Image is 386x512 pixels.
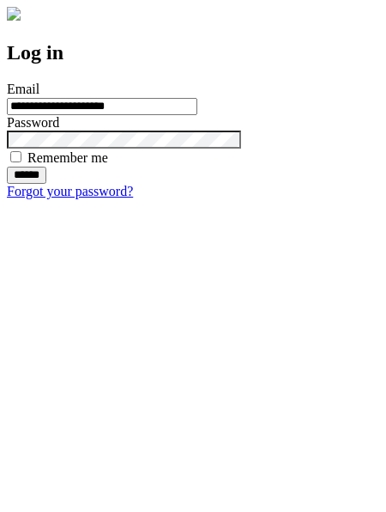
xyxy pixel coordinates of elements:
label: Password [7,115,59,130]
img: logo-4e3dc11c47720685a147b03b5a06dd966a58ff35d612b21f08c02c0306f2b779.png [7,7,21,21]
label: Email [7,82,39,96]
label: Remember me [27,150,108,165]
h2: Log in [7,41,379,64]
a: Forgot your password? [7,184,133,198]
